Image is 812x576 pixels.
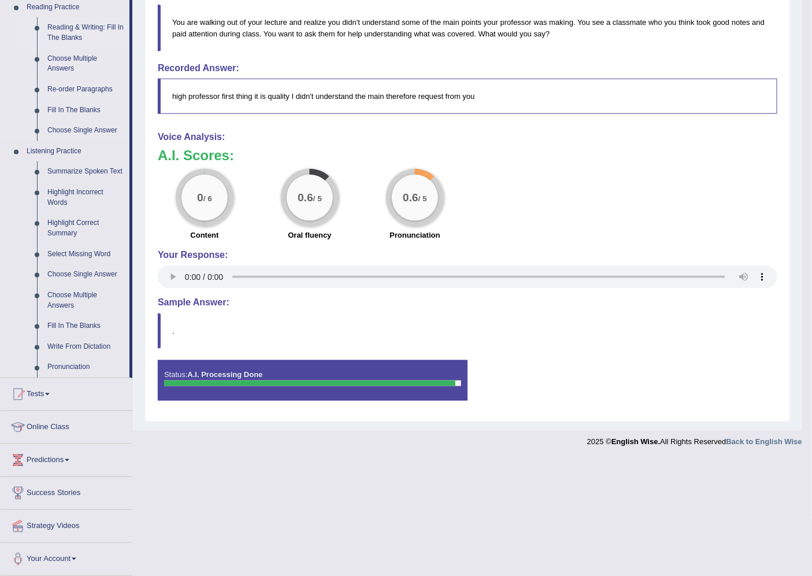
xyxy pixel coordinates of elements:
strong: A.I. Processing Done [187,371,262,379]
div: Status: [158,360,468,401]
big: 0 [197,191,203,204]
a: Pronunciation [42,357,129,378]
big: 0.6 [298,191,313,204]
a: Fill In The Blanks [42,100,129,121]
a: Choose Single Answer [42,264,129,285]
a: Choose Single Answer [42,120,129,141]
blockquote: You are walking out of your lecture and realize you didn't understand some of the main points you... [158,5,777,51]
a: Highlight Incorrect Words [42,182,129,213]
a: Reading & Writing: Fill In The Blanks [42,17,129,48]
a: Strategy Videos [1,510,132,539]
a: Re-order Paragraphs [42,79,129,100]
blockquote: . [158,313,777,349]
a: Summarize Spoken Text [42,161,129,182]
a: Select Missing Word [42,244,129,265]
a: Choose Multiple Answers [42,285,129,316]
a: Write From Dictation [42,337,129,357]
small: / 5 [418,195,427,204]
strong: English Wise. [611,438,660,446]
h4: Your Response: [158,250,777,260]
label: Pronunciation [390,230,440,241]
a: Success Stories [1,477,132,506]
a: Listening Practice [21,141,129,162]
small: / 5 [313,195,322,204]
b: A.I. Scores: [158,147,234,163]
a: Tests [1,378,132,407]
a: Online Class [1,411,132,440]
small: / 6 [203,195,212,204]
big: 0.6 [403,191,418,204]
a: Back to English Wise [726,438,802,446]
h4: Sample Answer: [158,297,777,308]
label: Content [190,230,218,241]
h4: Recorded Answer: [158,63,777,73]
a: Highlight Correct Summary [42,213,129,243]
a: Predictions [1,444,132,473]
label: Oral fluency [288,230,331,241]
blockquote: high professor first thing it is quality I didn't understand the main therefore request from you [158,79,777,114]
a: Your Account [1,543,132,572]
h4: Voice Analysis: [158,132,777,142]
div: 2025 © All Rights Reserved [587,431,802,448]
a: Choose Multiple Answers [42,49,129,79]
a: Fill In The Blanks [42,316,129,337]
